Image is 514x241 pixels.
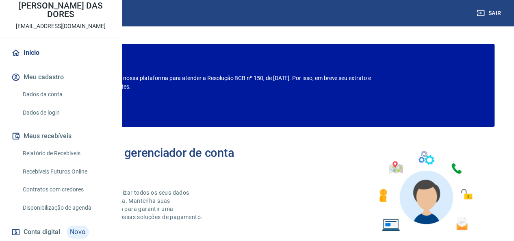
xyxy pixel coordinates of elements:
[20,200,112,216] a: Disponibilização de agenda
[475,6,504,21] button: Sair
[16,22,106,30] p: [EMAIL_ADDRESS][DOMAIN_NAME]
[24,226,60,238] span: Conta digital
[7,2,115,19] p: [PERSON_NAME] DAS DORES
[10,68,112,86] button: Meu cadastro
[20,181,112,198] a: Contratos com credores
[10,127,112,145] button: Meus recebíveis
[20,145,112,162] a: Relatório de Recebíveis
[67,226,89,239] span: Novo
[20,104,112,121] a: Dados de login
[20,86,112,103] a: Dados da conta
[32,74,392,91] p: Estamos realizando adequações em nossa plataforma para atender a Resolução BCB nº 150, de [DATE]....
[372,146,478,236] img: Imagem de um avatar masculino com diversos icones exemplificando as funcionalidades do gerenciado...
[20,163,112,180] a: Recebíveis Futuros Online
[36,146,257,172] h2: Bem-vindo(a) ao gerenciador de conta Vindi
[10,44,112,62] a: Início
